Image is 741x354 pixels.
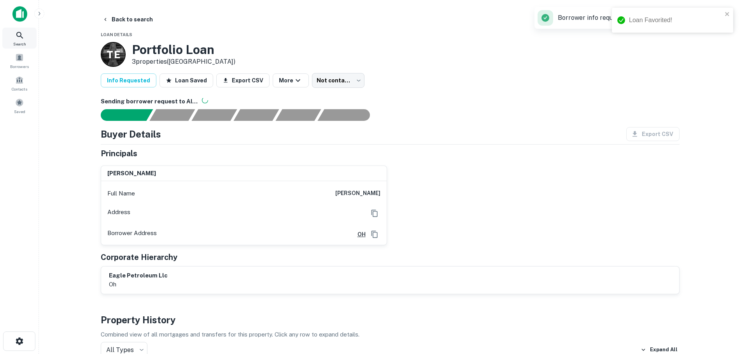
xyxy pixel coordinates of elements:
[101,127,161,141] h4: Buyer Details
[101,32,132,37] span: Loan Details
[107,47,120,62] p: T E
[369,208,380,219] button: Copy Address
[369,228,380,240] button: Copy Address
[351,230,366,239] a: OH
[2,50,37,71] a: Borrowers
[725,11,730,18] button: close
[91,109,150,121] div: Sending borrower request to AI...
[12,6,27,22] img: capitalize-icon.png
[273,73,309,87] button: More
[335,189,380,198] h6: [PERSON_NAME]
[14,108,25,115] span: Saved
[275,109,321,121] div: Principals found, still searching for contact information. This may take time...
[107,208,130,219] p: Address
[101,251,177,263] h5: Corporate Hierarchy
[132,42,235,57] h3: Portfolio Loan
[629,16,722,25] div: Loan Favorited!
[107,169,156,178] h6: [PERSON_NAME]
[149,109,195,121] div: Your request is received and processing...
[107,228,157,240] p: Borrower Address
[101,330,680,339] p: Combined view of all mortgages and transfers for this property. Click any row to expand details.
[101,148,137,159] h5: Principals
[99,12,156,26] button: Back to search
[109,271,168,280] h6: eagle petroleum llc
[109,280,168,289] p: oh
[318,109,379,121] div: AI fulfillment process complete.
[101,313,680,327] h4: Property History
[216,73,270,87] button: Export CSV
[101,73,156,87] button: Info Requested
[2,95,37,116] a: Saved
[191,109,237,121] div: Documents found, AI parsing details...
[2,73,37,94] a: Contacts
[312,73,364,88] div: Not contacted
[13,41,26,47] span: Search
[2,28,37,49] a: Search
[132,57,235,66] p: 3 properties ([GEOGRAPHIC_DATA])
[10,63,29,70] span: Borrowers
[12,86,27,92] span: Contacts
[107,189,135,198] p: Full Name
[558,13,713,23] p: Borrower info requested successfully.
[233,109,279,121] div: Principals found, AI now looking for contact information...
[101,97,680,106] h6: Sending borrower request to AI...
[159,73,213,87] button: Loan Saved
[702,292,741,329] iframe: Chat Widget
